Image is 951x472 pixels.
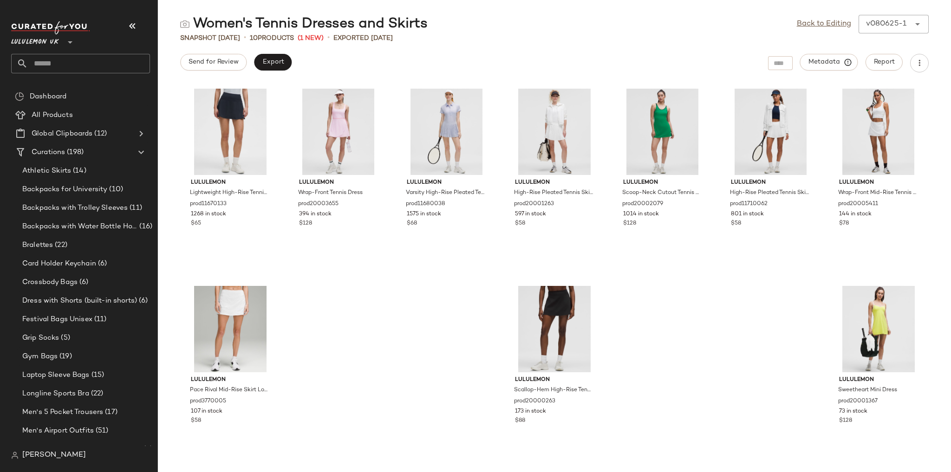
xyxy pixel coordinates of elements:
span: 1575 in stock [407,210,441,219]
img: LW8AMNS_0001_1 [508,286,601,372]
span: (198) [65,147,84,158]
div: Women's Tennis Dresses and Skirts [180,15,428,33]
span: (15) [90,370,104,381]
span: (12) [92,129,107,139]
img: svg%3e [180,19,189,29]
span: lululemon [839,179,918,187]
span: Card Holder Keychain [22,259,96,269]
span: 144 in stock [839,210,872,219]
span: Metadata [808,58,850,66]
img: cfy_white_logo.C9jOOHJF.svg [11,21,90,34]
img: LW8AQ9S_032507_1 [399,89,493,175]
img: svg%3e [11,452,19,459]
a: Back to Editing [797,19,851,30]
span: lululemon [623,179,702,187]
span: Scallop-Hem High-Rise Tennis Skirt [514,386,593,394]
span: 1268 in stock [191,210,226,219]
span: Bralettes [22,240,53,251]
span: (16) [137,221,152,232]
span: $68 [407,220,417,228]
span: Backpacks with Trolley Sleeves [22,203,128,213]
span: Festival Bags Unisex [22,314,92,325]
div: v080625-1 [866,19,906,30]
span: Backpacks for University [22,184,107,195]
span: (51) [94,426,109,436]
span: lululemon [191,179,270,187]
span: Global Clipboards [32,129,92,139]
img: LW8AQNT_0002_1 [508,89,601,175]
span: [PERSON_NAME] [22,450,86,461]
span: Lululemon UK [11,32,59,48]
span: Backpacks with Water Bottle Holder [22,221,137,232]
span: $78 [839,220,849,228]
span: Men's 5 Pocket Trousers [22,407,103,418]
span: 597 in stock [515,210,546,219]
span: $65 [191,220,201,228]
img: LW8AMQS_045312_1 [832,89,925,175]
span: 73 in stock [839,407,867,416]
button: Metadata [800,54,858,71]
span: (19) [58,351,72,362]
span: Grip Socks [22,333,59,343]
span: (11) [128,203,142,213]
p: Exported [DATE] [333,33,393,43]
span: $88 [515,417,525,425]
span: Pace Rival Mid-Rise Skirt Long [190,386,269,394]
span: Export [262,58,284,66]
span: Dashboard [30,91,66,102]
img: LW1FEYS_071563_1 [616,89,710,175]
img: LW8AK7S_031382_1 [183,89,277,175]
button: Report [866,54,903,71]
span: Wrap-Front Mid-Rise Tennis Skirt [838,189,917,197]
span: Varsity High-Rise Pleated Tennis Skirt [406,189,485,197]
span: Sweetheart Mini Dress [838,386,897,394]
span: High-Rise Pleated Tennis Skirt [730,189,809,197]
span: prod11670133 [190,200,227,208]
span: Longline Sports Bra [22,388,89,399]
span: prod20001367 [838,397,878,406]
span: 107 in stock [191,407,222,416]
span: (6) [78,277,88,288]
span: (17) [103,407,117,418]
span: Scoop-Neck Cutout Tennis Dress [622,189,701,197]
span: prod20001263 [514,200,554,208]
span: (6) [96,259,107,269]
span: $128 [299,220,312,228]
span: (10) [107,184,123,195]
span: prod20003655 [298,200,339,208]
img: LW1FF3S_071399_1 [292,89,385,175]
span: prod3770005 [190,397,226,406]
span: All Products [32,110,73,121]
span: lululemon [839,376,918,384]
span: 801 in stock [731,210,764,219]
span: Dress with Shorts (built-in shorts) [22,296,137,306]
span: 173 in stock [515,407,546,416]
span: lululemon [515,179,594,187]
span: (6) [142,444,152,455]
span: prod20002079 [622,200,663,208]
span: Crossbody Bags [22,277,78,288]
span: prod11680038 [406,200,445,208]
span: Laptop Sleeve Bags [22,370,90,381]
span: (22) [53,240,67,251]
span: • [327,32,330,44]
span: prod20005411 [838,200,878,208]
span: (1 New) [298,33,324,43]
span: Lightweight High-Rise Tennis Skirt [190,189,269,197]
span: $58 [731,220,741,228]
span: $58 [191,417,201,425]
span: Athletic Skirts [22,166,71,176]
span: lululemon [515,376,594,384]
span: lululemon [731,179,810,187]
div: Products [250,33,294,43]
span: $128 [623,220,636,228]
span: lululemon [299,179,378,187]
span: Send for Review [188,58,239,66]
span: Gym Bags [22,351,58,362]
span: High-Rise Pleated Tennis Skirt Long [514,189,593,197]
span: $128 [839,417,852,425]
span: Curations [32,147,65,158]
span: $58 [515,220,525,228]
span: 10 [250,35,258,42]
img: LW1FBRS_069133_1 [832,286,925,372]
